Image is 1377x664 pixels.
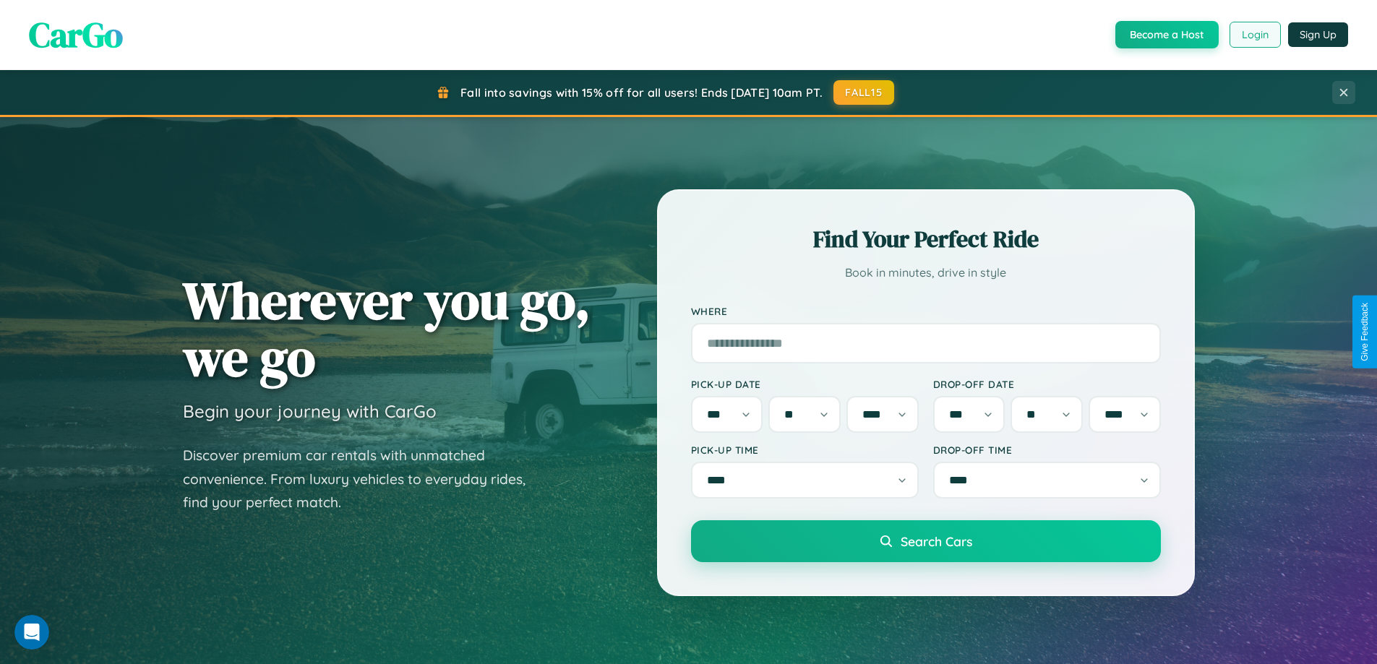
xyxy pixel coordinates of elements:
div: Give Feedback [1360,303,1370,361]
button: Become a Host [1115,21,1219,48]
span: Search Cars [901,533,972,549]
button: Login [1230,22,1281,48]
button: Sign Up [1288,22,1348,47]
button: Search Cars [691,520,1161,562]
label: Pick-up Date [691,378,919,390]
label: Drop-off Time [933,444,1161,456]
h1: Wherever you go, we go [183,272,591,386]
label: Drop-off Date [933,378,1161,390]
p: Discover premium car rentals with unmatched convenience. From luxury vehicles to everyday rides, ... [183,444,544,514]
span: CarGo [29,11,123,59]
h2: Find Your Perfect Ride [691,223,1161,255]
iframe: Intercom live chat [14,615,49,650]
p: Book in minutes, drive in style [691,262,1161,283]
label: Where [691,305,1161,317]
label: Pick-up Time [691,444,919,456]
button: FALL15 [833,80,894,105]
h3: Begin your journey with CarGo [183,400,437,422]
span: Fall into savings with 15% off for all users! Ends [DATE] 10am PT. [460,85,823,100]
